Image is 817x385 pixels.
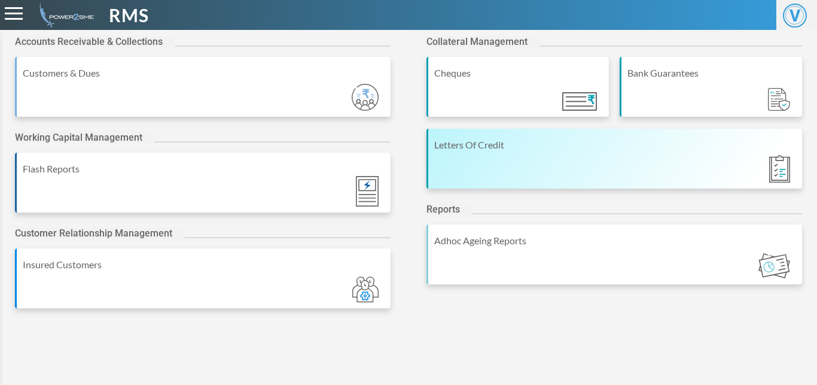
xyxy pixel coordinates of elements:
h2: Collateral Management [426,36,539,47]
span: V [783,4,807,28]
a: Letters Of Credit Module_ic [426,129,802,201]
img: Module_ic [356,176,379,207]
a: Bank Guarantees Module_ic [620,57,802,129]
img: Module_ic [562,92,597,111]
img: Module_ic [768,88,790,111]
div: Insured Customers [23,257,385,272]
a: Adhoc Ageing Reports Module_ic [426,225,802,296]
img: admin [35,3,94,28]
a: Cheques Module_ic [426,57,609,129]
span: RMS [109,2,149,29]
img: Module_ic [352,277,379,302]
img: Module_ic [352,84,379,111]
img: Module_ic [758,253,790,278]
div: Bank Guarantees [627,66,796,80]
div: Customers & Dues [23,66,385,80]
div: Letters Of Credit [434,138,796,152]
h2: Accounts Receivable & Collections [15,36,175,47]
div: Cheques [434,66,603,80]
a: Customers & Dues Module_ic [15,57,391,129]
h2: Working Capital Management [15,132,154,143]
h2: Reports [426,204,472,215]
a: Insured Customers Module_ic [15,248,391,320]
div: Adhoc Ageing Reports [434,234,796,248]
a: Flash Reports Module_ic [15,153,391,225]
h2: Customer Relationship Management [15,228,184,239]
div: Flash Reports [23,162,385,176]
img: Module_ic [769,155,790,183]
